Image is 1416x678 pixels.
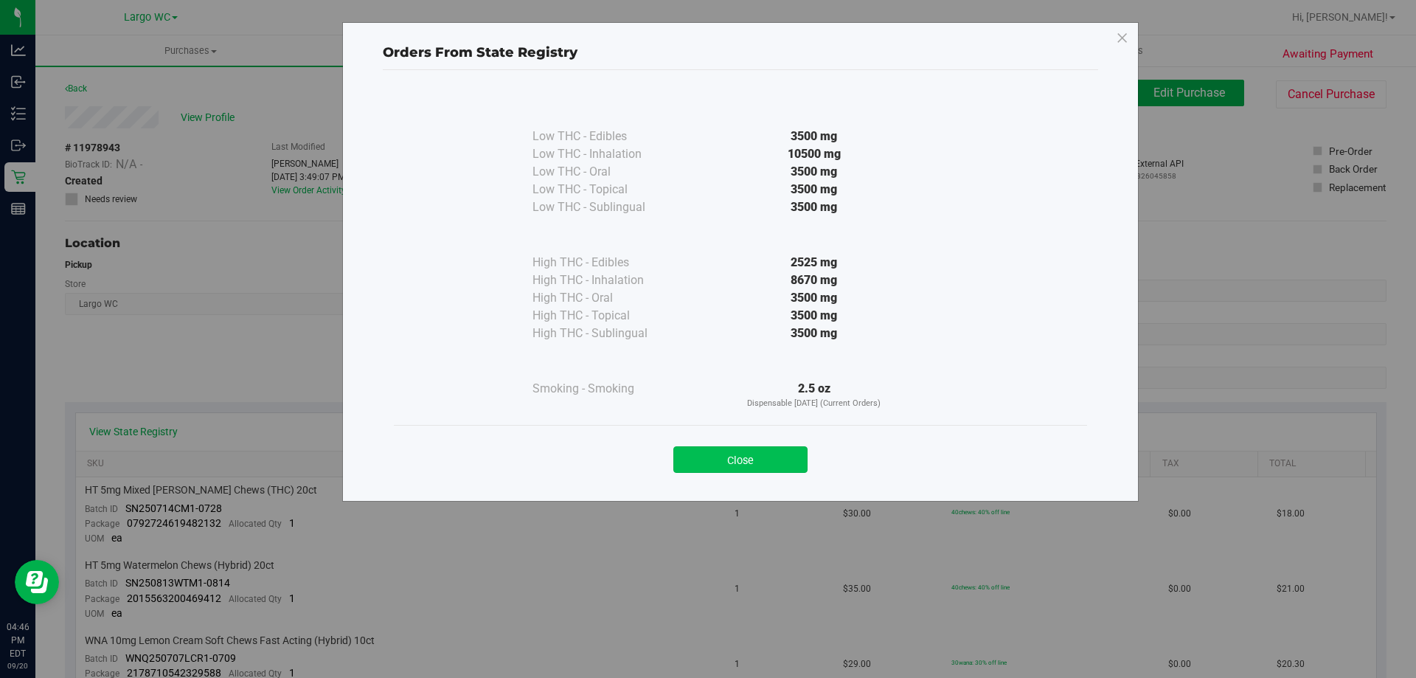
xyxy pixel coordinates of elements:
[532,128,680,145] div: Low THC - Edibles
[15,560,59,604] iframe: Resource center
[680,145,948,163] div: 10500 mg
[532,307,680,325] div: High THC - Topical
[532,145,680,163] div: Low THC - Inhalation
[680,307,948,325] div: 3500 mg
[673,446,808,473] button: Close
[680,289,948,307] div: 3500 mg
[680,181,948,198] div: 3500 mg
[680,271,948,289] div: 8670 mg
[680,398,948,410] p: Dispensable [DATE] (Current Orders)
[532,380,680,398] div: Smoking - Smoking
[532,163,680,181] div: Low THC - Oral
[680,254,948,271] div: 2525 mg
[383,44,577,60] span: Orders From State Registry
[532,289,680,307] div: High THC - Oral
[680,325,948,342] div: 3500 mg
[532,254,680,271] div: High THC - Edibles
[680,128,948,145] div: 3500 mg
[680,163,948,181] div: 3500 mg
[532,325,680,342] div: High THC - Sublingual
[532,271,680,289] div: High THC - Inhalation
[680,380,948,410] div: 2.5 oz
[532,198,680,216] div: Low THC - Sublingual
[680,198,948,216] div: 3500 mg
[532,181,680,198] div: Low THC - Topical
